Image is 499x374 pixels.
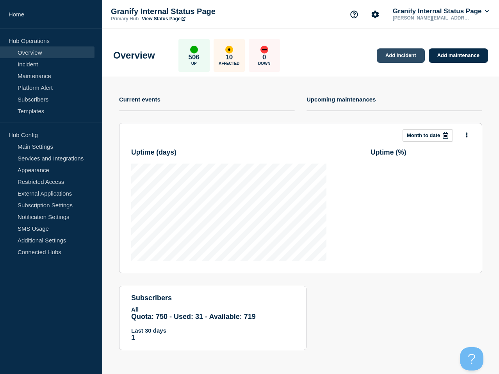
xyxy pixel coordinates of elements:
[429,48,488,63] a: Add maintenance
[260,46,268,53] div: down
[346,6,362,23] button: Support
[111,7,267,16] p: Granify Internal Status Page
[142,16,185,21] a: View Status Page
[190,46,198,53] div: up
[191,61,197,66] p: Up
[258,61,271,66] p: Down
[407,132,440,138] p: Month to date
[403,129,453,142] button: Month to date
[225,46,233,53] div: affected
[262,53,266,61] p: 0
[111,16,139,21] p: Primary Hub
[225,53,233,61] p: 10
[307,96,376,103] h4: Upcoming maintenances
[131,327,294,334] p: Last 30 days
[113,50,155,61] h1: Overview
[367,6,383,23] button: Account settings
[131,148,176,157] h3: Uptime ( days )
[131,334,294,342] p: 1
[131,294,294,302] h4: subscribers
[119,96,160,103] h4: Current events
[371,148,406,157] h3: Uptime ( % )
[219,61,239,66] p: Affected
[131,306,294,313] p: All
[391,7,490,15] button: Granify Internal Status Page
[131,313,256,321] span: Quota: 750 - Used: 31 - Available: 719
[460,347,483,370] iframe: Help Scout Beacon - Open
[189,53,200,61] p: 506
[377,48,425,63] a: Add incident
[391,15,472,21] p: [PERSON_NAME][EMAIL_ADDRESS][PERSON_NAME][DOMAIN_NAME]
